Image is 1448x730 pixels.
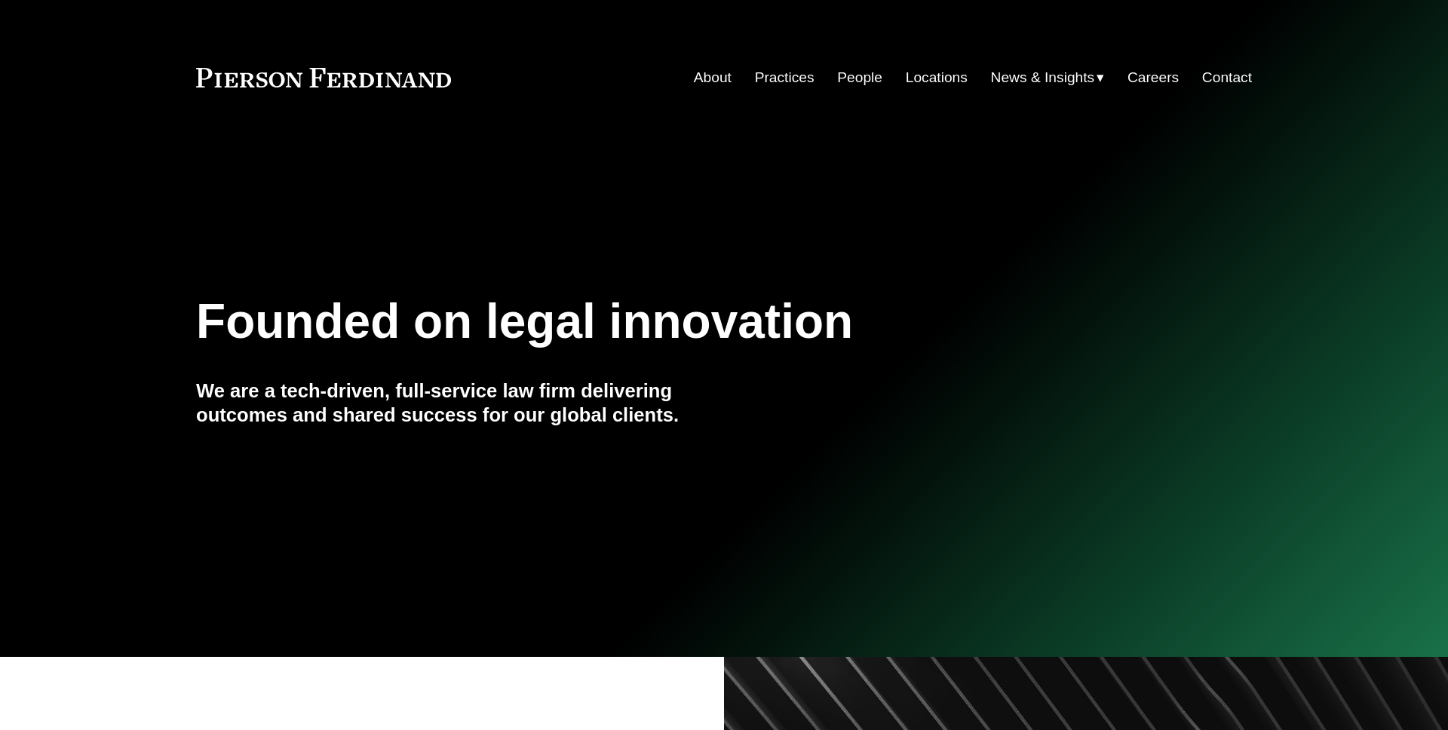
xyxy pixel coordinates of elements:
a: folder dropdown [991,63,1105,92]
h1: Founded on legal innovation [196,294,1076,349]
a: About [694,63,732,92]
a: Careers [1127,63,1179,92]
a: People [837,63,882,92]
a: Contact [1202,63,1252,92]
a: Locations [906,63,968,92]
h4: We are a tech-driven, full-service law firm delivering outcomes and shared success for our global... [196,379,724,428]
a: Practices [755,63,814,92]
span: News & Insights [991,65,1095,91]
